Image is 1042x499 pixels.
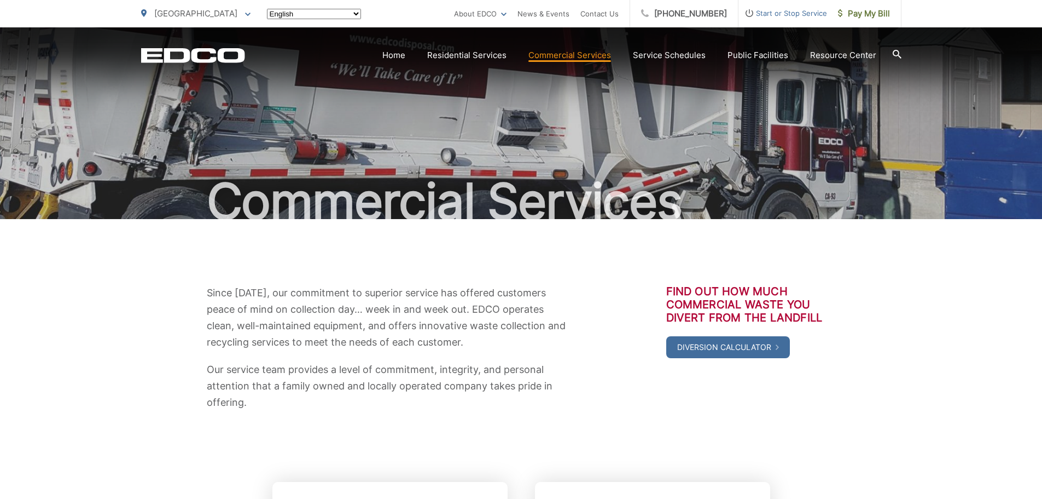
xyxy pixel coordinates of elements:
[267,9,361,19] select: Select a language
[810,49,876,62] a: Resource Center
[454,7,507,20] a: About EDCO
[727,49,788,62] a: Public Facilities
[207,362,573,411] p: Our service team provides a level of commitment, integrity, and personal attention that a family ...
[207,285,573,351] p: Since [DATE], our commitment to superior service has offered customers peace of mind on collectio...
[666,336,790,358] a: Diversion Calculator
[141,174,901,229] h1: Commercial Services
[838,7,890,20] span: Pay My Bill
[141,48,245,63] a: EDCD logo. Return to the homepage.
[666,285,836,324] h3: Find out how much commercial waste you divert from the landfill
[633,49,706,62] a: Service Schedules
[528,49,611,62] a: Commercial Services
[154,8,237,19] span: [GEOGRAPHIC_DATA]
[517,7,569,20] a: News & Events
[382,49,405,62] a: Home
[580,7,619,20] a: Contact Us
[427,49,507,62] a: Residential Services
